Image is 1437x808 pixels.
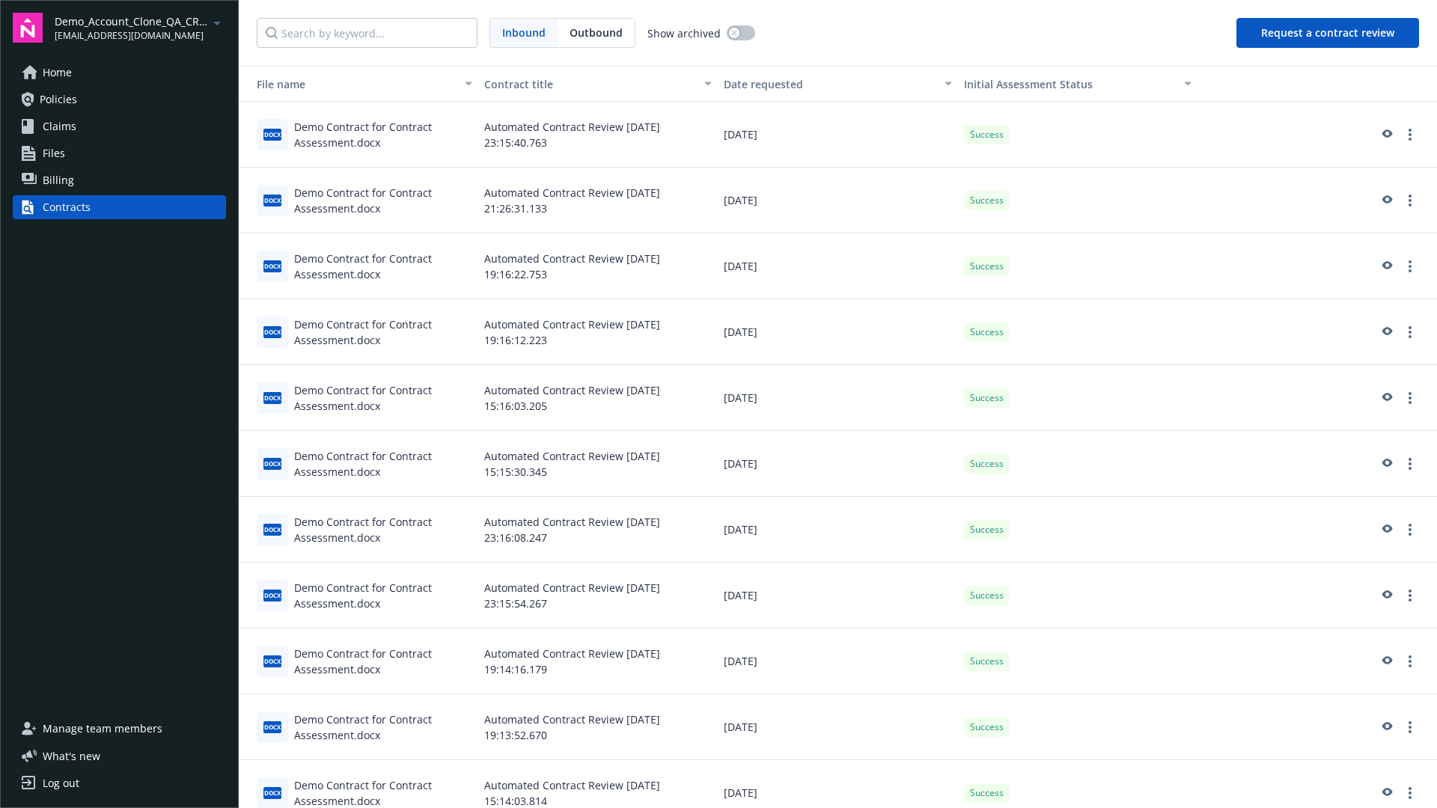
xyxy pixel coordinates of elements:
[13,13,43,43] img: navigator-logo.svg
[570,25,623,40] span: Outbound
[558,19,635,47] span: Outbound
[1377,126,1395,144] a: preview
[263,524,281,535] span: docx
[263,721,281,732] span: docx
[13,61,226,85] a: Home
[970,128,1004,141] span: Success
[263,129,281,140] span: docx
[294,448,472,480] div: Demo Contract for Contract Assessment.docx
[13,195,226,219] a: Contracts
[1377,389,1395,407] a: preview
[478,497,718,563] div: Automated Contract Review [DATE] 23:16:08.247
[718,66,957,102] button: Date requested
[1401,718,1419,736] a: more
[724,76,935,92] div: Date requested
[1401,323,1419,341] a: more
[1401,257,1419,275] a: more
[263,260,281,272] span: docx
[294,382,472,414] div: Demo Contract for Contract Assessment.docx
[1401,784,1419,802] a: more
[478,563,718,628] div: Automated Contract Review [DATE] 23:15:54.267
[964,76,1175,92] div: Toggle SortBy
[478,365,718,431] div: Automated Contract Review [DATE] 15:16:03.205
[294,316,472,348] div: Demo Contract for Contract Assessment.docx
[55,13,208,29] span: Demo_Account_Clone_QA_CR_Tests_Demo
[478,431,718,497] div: Automated Contract Review [DATE] 15:15:30.345
[478,102,718,168] div: Automated Contract Review [DATE] 23:15:40.763
[13,717,226,741] a: Manage team members
[478,168,718,233] div: Automated Contract Review [DATE] 21:26:31.133
[970,720,1004,734] span: Success
[1377,257,1395,275] a: preview
[718,102,957,168] div: [DATE]
[257,18,478,48] input: Search by keyword...
[245,76,456,92] div: File name
[970,194,1004,207] span: Success
[1401,126,1419,144] a: more
[478,233,718,299] div: Automated Contract Review [DATE] 19:16:22.753
[718,694,957,760] div: [DATE]
[43,61,72,85] span: Home
[718,497,957,563] div: [DATE]
[13,168,226,192] a: Billing
[263,326,281,337] span: docx
[1377,587,1395,605] a: preview
[1377,718,1395,736] a: preview
[13,748,124,764] button: What's new
[263,787,281,798] span: docx
[970,457,1004,471] span: Success
[647,25,721,41] span: Show archived
[964,77,1093,91] span: Initial Assessment Status
[43,771,79,795] div: Log out
[1401,455,1419,473] a: more
[43,168,74,192] span: Billing
[478,694,718,760] div: Automated Contract Review [DATE] 19:13:52.670
[43,748,100,764] span: What ' s new
[970,260,1004,273] span: Success
[1377,652,1395,670] a: preview
[55,13,226,43] button: Demo_Account_Clone_QA_CR_Tests_Demo[EMAIL_ADDRESS][DOMAIN_NAME]arrowDropDown
[490,19,558,47] span: Inbound
[40,88,77,111] span: Policies
[502,25,546,40] span: Inbound
[1401,389,1419,407] a: more
[294,580,472,611] div: Demo Contract for Contract Assessment.docx
[294,251,472,282] div: Demo Contract for Contract Assessment.docx
[43,114,76,138] span: Claims
[263,458,281,469] span: docx
[208,13,226,31] a: arrowDropDown
[263,590,281,601] span: docx
[294,711,472,743] div: Demo Contract for Contract Assessment.docx
[970,589,1004,602] span: Success
[1401,587,1419,605] a: more
[294,185,472,216] div: Demo Contract for Contract Assessment.docx
[294,119,472,150] div: Demo Contract for Contract Assessment.docx
[1236,18,1419,48] button: Request a contract review
[263,655,281,667] span: docx
[1377,192,1395,209] a: preview
[718,168,957,233] div: [DATE]
[1377,784,1395,802] a: preview
[43,717,162,741] span: Manage team members
[13,88,226,111] a: Policies
[1377,455,1395,473] a: preview
[478,628,718,694] div: Automated Contract Review [DATE] 19:14:16.179
[43,141,65,165] span: Files
[718,431,957,497] div: [DATE]
[245,76,456,92] div: Toggle SortBy
[263,392,281,403] span: docx
[43,195,91,219] div: Contracts
[718,628,957,694] div: [DATE]
[970,786,1004,800] span: Success
[294,514,472,545] div: Demo Contract for Contract Assessment.docx
[1377,323,1395,341] a: preview
[13,114,226,138] a: Claims
[13,141,226,165] a: Files
[1401,192,1419,209] a: more
[970,523,1004,536] span: Success
[263,195,281,206] span: docx
[1377,521,1395,539] a: preview
[970,325,1004,339] span: Success
[718,563,957,628] div: [DATE]
[55,29,208,43] span: [EMAIL_ADDRESS][DOMAIN_NAME]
